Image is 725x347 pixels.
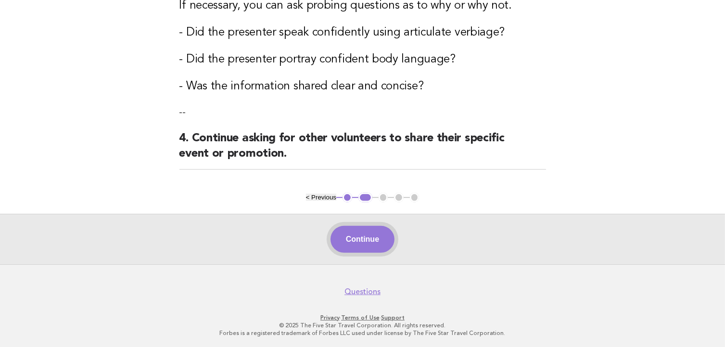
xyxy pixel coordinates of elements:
[331,226,394,253] button: Continue
[344,287,381,297] a: Questions
[179,52,546,67] h3: - Did the presenter portray confident body language?
[68,329,657,337] p: Forbes is a registered trademark of Forbes LLC used under license by The Five Star Travel Corpora...
[179,25,546,40] h3: - Did the presenter speak confidently using articulate verbiage?
[179,79,546,94] h3: - Was the information shared clear and concise?
[179,131,546,170] h2: 4. Continue asking for other volunteers to share their specific event or promotion.
[341,314,380,321] a: Terms of Use
[381,314,405,321] a: Support
[179,106,546,119] p: --
[343,193,352,202] button: 1
[306,194,336,201] button: < Previous
[358,193,372,202] button: 2
[68,322,657,329] p: © 2025 The Five Star Travel Corporation. All rights reserved.
[320,314,340,321] a: Privacy
[68,314,657,322] p: · ·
